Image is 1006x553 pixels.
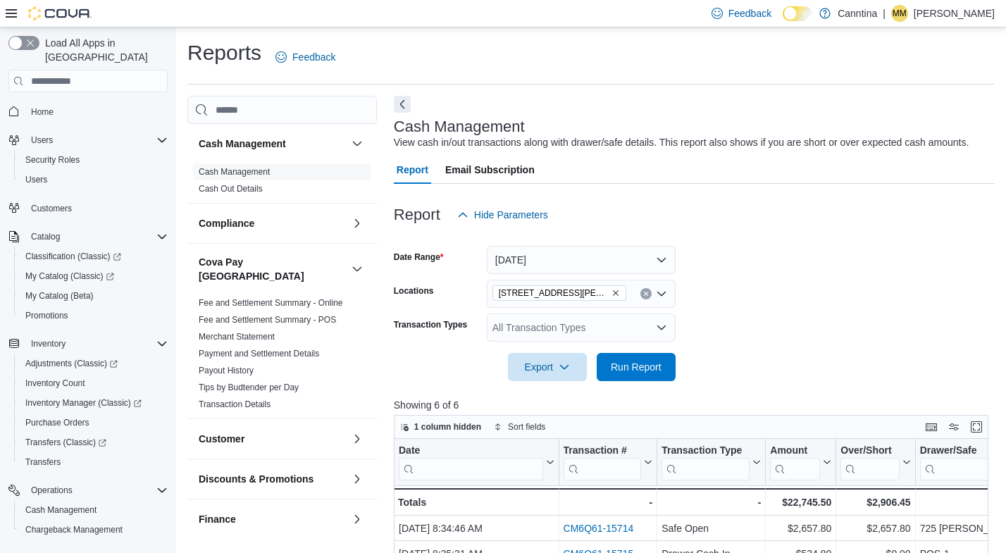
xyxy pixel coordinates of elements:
span: Inventory [25,335,168,352]
button: Inventory Count [14,373,173,393]
span: Fee and Settlement Summary - Online [199,297,343,309]
a: Inventory Manager (Classic) [14,393,173,413]
div: [DATE] 8:34:46 AM [399,520,554,537]
a: My Catalog (Classic) [20,268,120,285]
span: Feedback [292,50,335,64]
div: $2,657.80 [770,520,831,537]
span: My Catalog (Beta) [20,287,168,304]
span: Inventory Count [25,378,85,389]
span: Load All Apps in [GEOGRAPHIC_DATA] [39,36,168,64]
span: Purchase Orders [20,414,168,431]
span: Chargeback Management [20,521,168,538]
a: Merchant Statement [199,332,275,342]
h3: Cash Management [199,137,286,151]
a: Inventory Manager (Classic) [20,394,147,411]
span: Inventory Count [20,375,168,392]
span: Users [20,171,168,188]
a: Cash Management [199,167,270,177]
span: Run Report [611,360,662,374]
button: [DATE] [487,246,676,274]
div: $22,745.50 [770,494,831,511]
span: Catalog [25,228,168,245]
a: Customers [25,200,77,217]
button: Users [14,170,173,189]
a: My Catalog (Beta) [20,287,99,304]
a: Transfers (Classic) [14,433,173,452]
div: $2,906.45 [840,494,910,511]
span: My Catalog (Classic) [20,268,168,285]
span: Payout History [199,365,254,376]
button: Amount [770,445,831,480]
span: Promotions [25,310,68,321]
span: Operations [31,485,73,496]
button: Chargeback Management [14,520,173,540]
h1: Reports [187,39,261,67]
span: Transfers [20,454,168,471]
button: Promotions [14,306,173,325]
div: Amount [770,445,820,480]
a: My Catalog (Classic) [14,266,173,286]
button: Discounts & Promotions [349,471,366,487]
button: Cash Management [349,135,366,152]
button: Keyboard shortcuts [923,418,940,435]
span: 1 column hidden [414,421,481,433]
button: Users [3,130,173,150]
h3: Compliance [199,216,254,230]
div: Transaction # URL [563,445,641,480]
button: 1 column hidden [395,418,487,435]
a: Inventory Count [20,375,91,392]
div: Date [399,445,543,480]
button: Open list of options [656,322,667,333]
a: Classification (Classic) [20,248,127,265]
div: Transaction Type [662,445,750,458]
span: Sort fields [508,421,545,433]
span: Adjustments (Classic) [20,355,168,372]
button: Display options [945,418,962,435]
button: Customers [3,198,173,218]
button: Over/Short [840,445,910,480]
a: Promotions [20,307,74,324]
a: Cash Management [20,502,102,518]
span: Operations [25,482,168,499]
button: Transfers [14,452,173,472]
a: Adjustments (Classic) [14,354,173,373]
span: Home [25,102,168,120]
button: Catalog [25,228,66,245]
h3: Cash Management [394,118,525,135]
span: Purchase Orders [25,417,89,428]
a: Fee and Settlement Summary - POS [199,315,336,325]
span: Inventory Manager (Classic) [25,397,142,409]
button: Cash Management [199,137,346,151]
span: Hide Parameters [474,208,548,222]
span: Transfers (Classic) [25,437,106,448]
span: Feedback [728,6,771,20]
div: Morgan Meredith [891,5,908,22]
div: Cash Management [187,163,377,203]
span: Classification (Classic) [20,248,168,265]
span: Inventory [31,338,66,349]
span: Customers [25,199,168,217]
button: Security Roles [14,150,173,170]
a: Security Roles [20,151,85,168]
a: Cash Out Details [199,184,263,194]
div: Transaction Type [662,445,750,480]
span: Security Roles [25,154,80,166]
button: Cova Pay [GEOGRAPHIC_DATA] [199,255,346,283]
div: Over/Short [840,445,899,480]
div: Drawer/Safe [919,445,1002,480]
div: - [662,494,761,511]
button: Finance [349,511,366,528]
p: [PERSON_NAME] [914,5,995,22]
div: Drawer/Safe [919,445,1002,458]
span: Merchant Statement [199,331,275,342]
button: Home [3,101,173,121]
span: Classification (Classic) [25,251,121,262]
a: Home [25,104,59,120]
h3: Finance [199,512,236,526]
a: Chargeback Management [20,521,128,538]
button: Discounts & Promotions [199,472,346,486]
button: My Catalog (Beta) [14,286,173,306]
span: Users [25,174,47,185]
span: Inventory Manager (Classic) [20,394,168,411]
